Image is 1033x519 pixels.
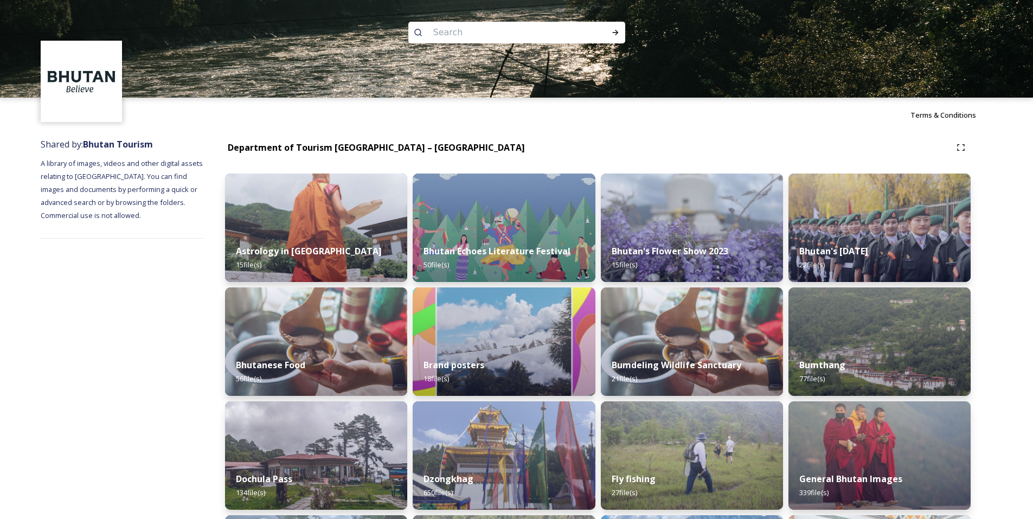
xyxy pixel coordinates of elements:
[788,174,971,282] img: Bhutan%2520National%2520Day10.jpg
[799,260,825,270] span: 22 file(s)
[788,401,971,510] img: MarcusWestbergBhutanHiRes-23.jpg
[41,138,153,150] span: Shared by:
[228,142,525,153] strong: Department of Tourism [GEOGRAPHIC_DATA] – [GEOGRAPHIC_DATA]
[236,473,292,485] strong: Dochula Pass
[413,401,595,510] img: Festival%2520Header.jpg
[424,488,453,497] span: 650 file(s)
[788,287,971,396] img: Bumthang%2520180723%2520by%2520Amp%2520Sripimanwat-20.jpg
[612,359,741,371] strong: Bumdeling Wildlife Sanctuary
[413,174,595,282] img: Bhutan%2520Echoes7.jpg
[910,110,976,120] span: Terms & Conditions
[225,401,407,510] img: 2022-10-01%252011.41.43.jpg
[910,108,992,121] a: Terms & Conditions
[601,174,783,282] img: Bhutan%2520Flower%2520Show2.jpg
[612,473,656,485] strong: Fly fishing
[236,374,261,383] span: 56 file(s)
[799,245,868,257] strong: Bhutan's [DATE]
[799,374,825,383] span: 77 file(s)
[424,359,484,371] strong: Brand posters
[236,359,305,371] strong: Bhutanese Food
[799,473,902,485] strong: General Bhutan Images
[799,488,829,497] span: 339 file(s)
[428,21,576,44] input: Search
[612,374,637,383] span: 21 file(s)
[424,374,449,383] span: 18 file(s)
[612,488,637,497] span: 27 file(s)
[612,260,637,270] span: 15 file(s)
[413,287,595,396] img: Bhutan_Believe_800_1000_4.jpg
[41,158,204,220] span: A library of images, videos and other digital assets relating to [GEOGRAPHIC_DATA]. You can find ...
[601,401,783,510] img: by%2520Ugyen%2520Wangchuk14.JPG
[236,245,382,257] strong: Astrology in [GEOGRAPHIC_DATA]
[225,174,407,282] img: _SCH1465.jpg
[236,488,265,497] span: 134 file(s)
[424,473,473,485] strong: Dzongkhag
[225,287,407,396] img: Bumdeling%2520090723%2520by%2520Amp%2520Sripimanwat-4.jpg
[424,260,449,270] span: 50 file(s)
[612,245,728,257] strong: Bhutan's Flower Show 2023
[42,42,121,121] img: BT_Logo_BB_Lockup_CMYK_High%2520Res.jpg
[424,245,570,257] strong: Bhutan Echoes Literature Festival
[799,359,845,371] strong: Bumthang
[601,287,783,396] img: Bumdeling%2520090723%2520by%2520Amp%2520Sripimanwat-4%25202.jpg
[83,138,153,150] strong: Bhutan Tourism
[236,260,261,270] span: 15 file(s)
